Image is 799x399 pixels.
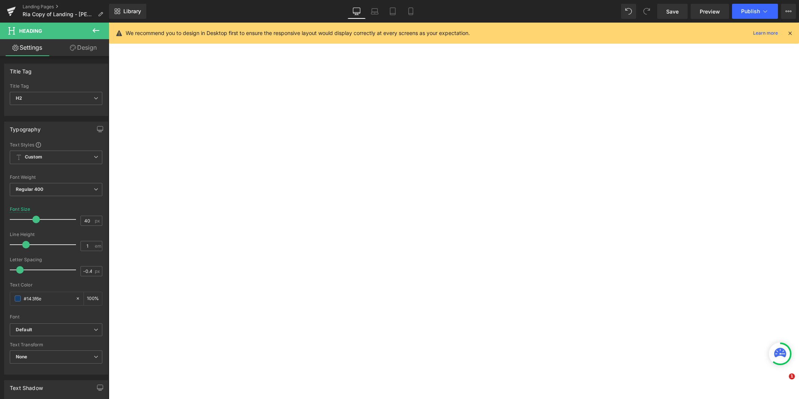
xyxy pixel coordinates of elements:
[10,282,102,288] div: Text Color
[10,122,41,132] div: Typography
[10,232,102,237] div: Line Height
[10,257,102,262] div: Letter Spacing
[23,11,95,17] span: Ria Copy of Landing - [PERSON_NAME] Classic
[10,64,32,75] div: Title Tag
[109,4,146,19] a: New Library
[19,28,42,34] span: Heading
[10,84,102,89] div: Title Tag
[95,269,101,274] span: px
[10,175,102,180] div: Font Weight
[16,186,44,192] b: Regular 400
[773,373,791,391] iframe: Intercom live chat
[348,4,366,19] a: Desktop
[23,4,109,10] a: Landing Pages
[25,154,42,160] b: Custom
[691,4,729,19] a: Preview
[84,292,102,305] div: %
[741,8,760,14] span: Publish
[750,29,781,38] a: Learn more
[700,8,720,15] span: Preview
[732,4,778,19] button: Publish
[16,327,32,333] i: Default
[366,4,384,19] a: Laptop
[781,4,796,19] button: More
[10,381,43,391] div: Text Shadow
[126,29,470,37] p: We recommend you to design in Desktop first to ensure the responsive layout would display correct...
[402,4,420,19] a: Mobile
[56,39,111,56] a: Design
[123,8,141,15] span: Library
[10,142,102,148] div: Text Styles
[10,342,102,347] div: Text Transform
[95,218,101,223] span: px
[10,207,30,212] div: Font Size
[10,314,102,320] div: Font
[16,354,27,359] b: None
[95,244,101,248] span: em
[621,4,636,19] button: Undo
[384,4,402,19] a: Tablet
[16,95,22,101] b: H2
[789,373,795,379] span: 1
[24,294,72,303] input: Color
[639,4,654,19] button: Redo
[666,8,679,15] span: Save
